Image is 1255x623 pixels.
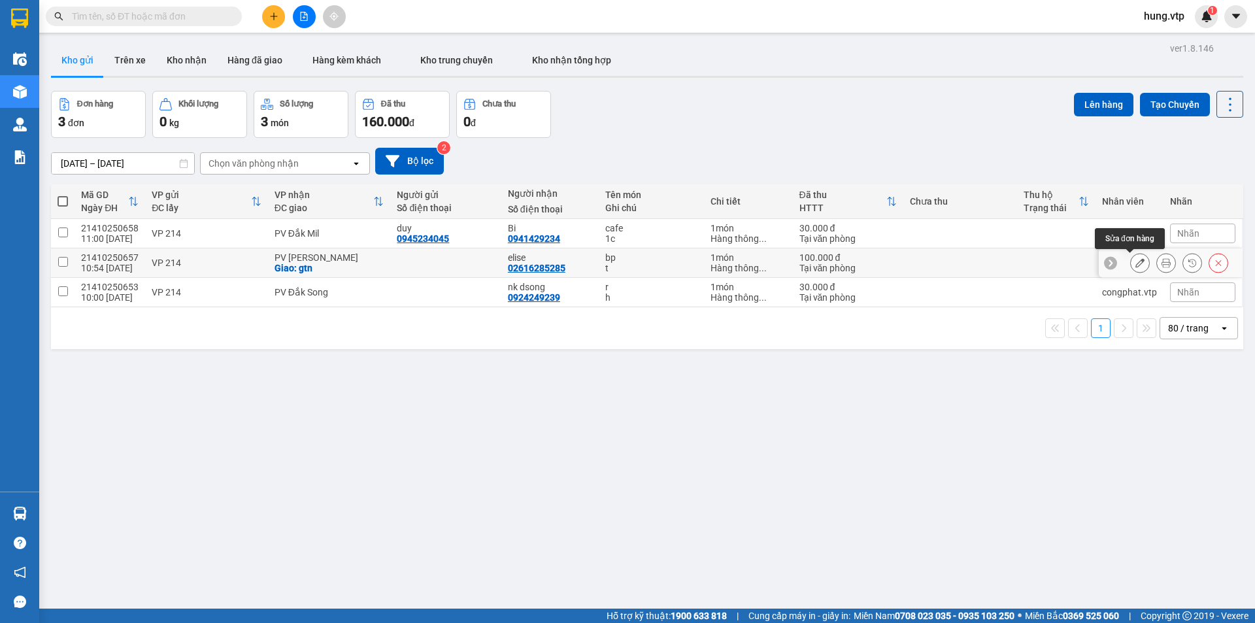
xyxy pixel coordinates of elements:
div: PV Đắk Song [275,287,384,297]
span: Miền Nam [854,609,1014,623]
div: VP gửi [152,190,251,200]
svg: open [1219,323,1230,333]
div: VP nhận [275,190,374,200]
span: question-circle [14,537,26,549]
img: icon-new-feature [1201,10,1213,22]
strong: 1900 633 818 [671,611,727,621]
button: Khối lượng0kg [152,91,247,138]
button: Tạo Chuyến [1140,93,1210,116]
button: Đơn hàng3đơn [51,91,146,138]
div: 1 món [711,282,786,292]
button: Bộ lọc [375,148,444,175]
th: Toggle SortBy [75,184,145,219]
div: 10:00 [DATE] [81,292,139,303]
th: Toggle SortBy [268,184,391,219]
div: Hàng thông thường [711,233,786,244]
span: notification [14,566,26,579]
div: Giao: gtn [275,263,384,273]
div: VP 214 [152,228,261,239]
span: hung.vtp [1133,8,1195,24]
svg: open [351,158,361,169]
div: PV [PERSON_NAME] [275,252,384,263]
span: 3 [58,114,65,129]
div: Đơn hàng [77,99,113,109]
div: Người nhận [508,188,593,199]
div: VP 214 [152,258,261,268]
div: Tại văn phòng [799,263,897,273]
button: plus [262,5,285,28]
div: 21410250653 [81,282,139,292]
span: message [14,596,26,608]
span: Cung cấp máy in - giấy in: [748,609,850,623]
span: ... [759,263,767,273]
span: Nhãn [1177,228,1199,239]
div: Tại văn phòng [799,233,897,244]
span: Hàng kèm khách [312,55,381,65]
button: Số lượng3món [254,91,348,138]
span: ... [759,292,767,303]
div: Chưa thu [910,196,1011,207]
span: ... [759,233,767,244]
div: congphat.vtp [1102,287,1157,297]
div: Sửa đơn hàng [1095,228,1165,249]
button: Trên xe [104,44,156,76]
span: search [54,12,63,21]
span: 0 [159,114,167,129]
img: warehouse-icon [13,118,27,131]
button: Kho nhận [156,44,217,76]
img: solution-icon [13,150,27,164]
div: t [605,263,697,273]
div: Khối lượng [178,99,218,109]
span: copyright [1182,611,1192,620]
div: Bi [508,223,593,233]
div: 11:00 [DATE] [81,233,139,244]
div: ver 1.8.146 [1170,41,1214,56]
div: Tên món [605,190,697,200]
th: Toggle SortBy [145,184,268,219]
div: Mã GD [81,190,128,200]
div: 10:54 [DATE] [81,263,139,273]
div: Hàng thông thường [711,263,786,273]
button: 1 [1091,318,1111,338]
div: 30.000 đ [799,223,897,233]
div: 1 món [711,252,786,263]
span: đơn [68,118,84,128]
span: Kho trung chuyển [420,55,493,65]
div: Người gửi [397,190,494,200]
span: | [1129,609,1131,623]
div: Đã thu [799,190,886,200]
img: logo-vxr [11,8,28,28]
button: Lên hàng [1074,93,1133,116]
span: 160.000 [362,114,409,129]
img: warehouse-icon [13,507,27,520]
div: Hàng thông thường [711,292,786,303]
div: 100.000 đ [799,252,897,263]
div: r [605,282,697,292]
div: Chưa thu [482,99,516,109]
div: Ghi chú [605,203,697,213]
div: Số lượng [280,99,313,109]
div: 21410250657 [81,252,139,263]
span: món [271,118,289,128]
div: 0941429234 [508,233,560,244]
div: h [605,292,697,303]
div: Nhãn [1170,196,1235,207]
span: kg [169,118,179,128]
div: VP 214 [152,287,261,297]
span: aim [329,12,339,21]
div: ĐC giao [275,203,374,213]
span: plus [269,12,278,21]
div: Tại văn phòng [799,292,897,303]
th: Toggle SortBy [1017,184,1096,219]
div: Chọn văn phòng nhận [209,157,299,170]
div: 0945234045 [397,233,449,244]
div: Sửa đơn hàng [1130,253,1150,273]
input: Tìm tên, số ĐT hoặc mã đơn [72,9,226,24]
div: 30.000 đ [799,282,897,292]
span: 0 [463,114,471,129]
div: ĐC lấy [152,203,251,213]
div: cafe [605,223,697,233]
span: đ [471,118,476,128]
button: Chưa thu0đ [456,91,551,138]
div: elise [508,252,593,263]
